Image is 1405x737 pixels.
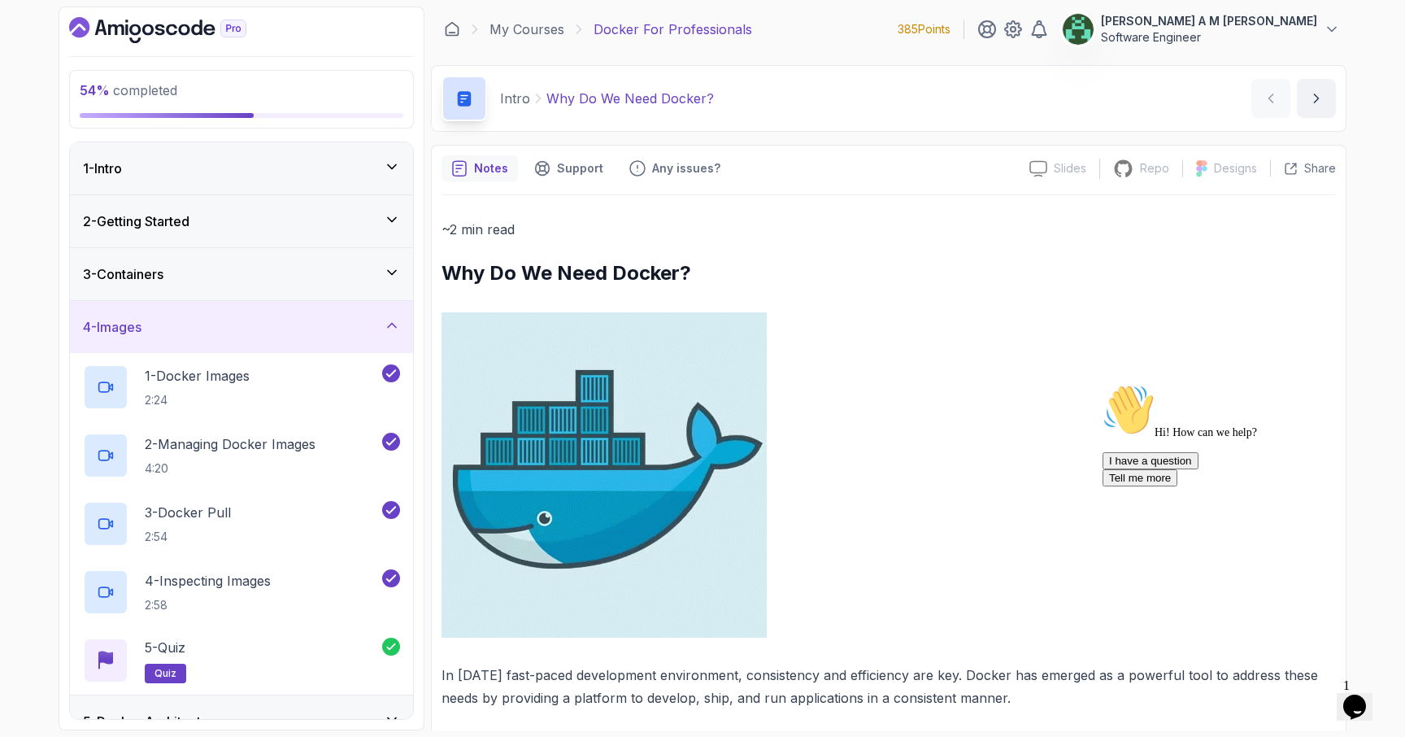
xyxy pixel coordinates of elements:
[1304,160,1336,177] p: Share
[1063,14,1094,45] img: user profile image
[145,434,315,454] p: 2 - Managing Docker Images
[1297,79,1336,118] button: next content
[1054,160,1086,177] p: Slides
[145,529,231,545] p: 2:54
[83,638,400,683] button: 5-Quizquiz
[442,218,1336,241] p: ~2 min read
[83,712,221,731] h3: 5 - Docker Architecture
[70,142,413,194] button: 1-Intro
[442,260,1336,286] h2: Why Do We Need Docker?
[474,160,508,177] p: Notes
[546,89,714,108] p: Why Do We Need Docker?
[652,160,720,177] p: Any issues?
[500,89,530,108] p: Intro
[145,571,271,591] p: 4 - Inspecting Images
[83,264,163,284] h3: 3 - Containers
[83,364,400,410] button: 1-Docker Images2:24
[1337,672,1389,721] iframe: chat widget
[7,7,59,59] img: :wave:
[898,21,950,37] p: 385 Points
[1270,160,1336,177] button: Share
[70,248,413,300] button: 3-Containers
[145,460,315,477] p: 4:20
[524,155,613,181] button: Support button
[83,317,141,337] h3: 4 - Images
[1101,13,1317,29] p: [PERSON_NAME] A M [PERSON_NAME]
[1101,29,1317,46] p: Software Engineer
[557,160,603,177] p: Support
[145,503,231,522] p: 3 - Docker Pull
[1214,160,1257,177] p: Designs
[1062,13,1340,46] button: user profile image[PERSON_NAME] A M [PERSON_NAME]Software Engineer
[69,17,284,43] a: Dashboard
[1251,79,1290,118] button: previous content
[594,20,752,39] p: Docker For Professionals
[1096,377,1389,664] iframe: chat widget
[145,597,271,613] p: 2:58
[7,7,299,109] div: 👋Hi! How can we help?I have a questionTell me more
[7,49,161,61] span: Hi! How can we help?
[442,664,1336,709] p: In [DATE] fast-paced development environment, consistency and efficiency are key. Docker has emer...
[444,21,460,37] a: Dashboard
[83,159,122,178] h3: 1 - Intro
[83,433,400,478] button: 2-Managing Docker Images4:20
[145,366,250,386] p: 1 - Docker Images
[442,155,518,181] button: notes button
[7,75,102,92] button: I have a question
[145,392,250,408] p: 2:24
[83,212,189,231] h3: 2 - Getting Started
[7,92,81,109] button: Tell me more
[80,82,110,98] span: 54 %
[442,312,767,638] img: Docker logo
[80,82,177,98] span: completed
[70,301,413,353] button: 4-Images
[620,155,730,181] button: Feedback button
[1140,160,1169,177] p: Repo
[83,569,400,615] button: 4-Inspecting Images2:58
[70,195,413,247] button: 2-Getting Started
[145,638,185,657] p: 5 - Quiz
[489,20,564,39] a: My Courses
[154,667,176,680] span: quiz
[83,501,400,547] button: 3-Docker Pull2:54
